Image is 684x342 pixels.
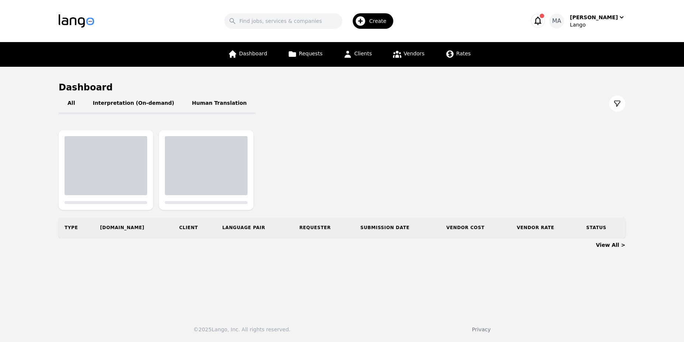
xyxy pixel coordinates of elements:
[511,217,580,238] th: Vendor Rate
[596,242,625,248] a: View All >
[388,42,429,67] a: Vendors
[283,42,327,67] a: Requests
[404,51,424,56] span: Vendors
[293,217,354,238] th: Requester
[552,17,561,25] span: MA
[570,14,618,21] div: [PERSON_NAME]
[59,93,84,114] button: All
[84,93,183,114] button: Interpretation (On-demand)
[339,42,376,67] a: Clients
[580,217,625,238] th: Status
[224,42,272,67] a: Dashboard
[472,327,491,332] a: Privacy
[369,17,392,25] span: Create
[183,93,256,114] button: Human Translation
[59,217,94,238] th: Type
[355,217,441,238] th: Submission Date
[173,217,217,238] th: Client
[217,217,294,238] th: Language Pair
[456,51,471,56] span: Rates
[239,51,267,56] span: Dashboard
[59,14,94,28] img: Logo
[342,10,398,32] button: Create
[441,42,475,67] a: Rates
[441,217,511,238] th: Vendor Cost
[299,51,322,56] span: Requests
[549,14,625,28] button: MA[PERSON_NAME]Lango
[609,96,625,112] button: Filter
[59,82,625,93] h1: Dashboard
[94,217,173,238] th: [DOMAIN_NAME]
[570,21,625,28] div: Lango
[224,13,342,29] input: Find jobs, services & companies
[354,51,372,56] span: Clients
[193,326,290,333] div: © 2025 Lango, Inc. All rights reserved.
